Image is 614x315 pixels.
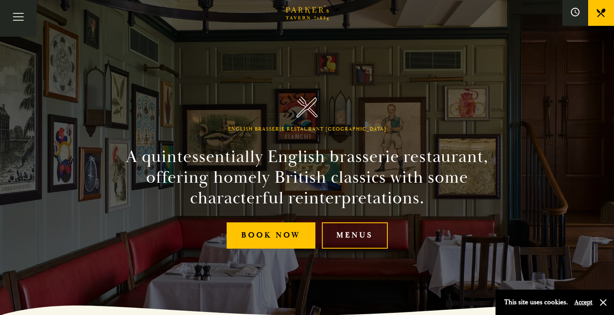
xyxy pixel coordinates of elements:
h1: English Brasserie Restaurant [GEOGRAPHIC_DATA] [228,126,386,132]
img: Parker's Tavern Brasserie Cambridge [296,97,318,118]
button: Accept [574,298,592,306]
button: Close and accept [599,298,608,307]
a: Book Now [227,222,315,249]
p: This site uses cookies. [504,296,568,309]
a: Menus [322,222,388,249]
h2: A quintessentially English brasserie restaurant, offering homely British classics with some chara... [111,147,504,209]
